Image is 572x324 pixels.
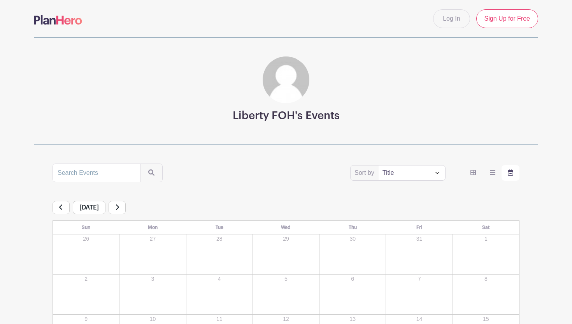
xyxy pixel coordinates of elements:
label: Sort by [354,168,377,178]
p: 2 [53,275,119,283]
p: 29 [253,235,319,243]
p: 7 [386,275,452,283]
p: 1 [453,235,519,243]
p: 13 [320,315,385,323]
p: 31 [386,235,452,243]
th: Mon [119,220,186,234]
p: 30 [320,235,385,243]
th: Tue [186,220,253,234]
h3: Liberty FOH's Events [233,109,340,123]
p: 28 [187,235,252,243]
th: Fri [386,220,453,234]
th: Sun [53,220,119,234]
p: 5 [253,275,319,283]
th: Sat [453,220,519,234]
span: [DATE] [73,201,105,214]
img: logo-507f7623f17ff9eddc593b1ce0a138ce2505c220e1c5a4e2b4648c50719b7d32.svg [34,15,82,25]
p: 3 [120,275,185,283]
div: order and view [464,165,519,181]
a: Log In [433,9,470,28]
p: 15 [453,315,519,323]
p: 8 [453,275,519,283]
p: 14 [386,315,452,323]
p: 4 [187,275,252,283]
p: 10 [120,315,185,323]
input: Search Events [53,164,140,182]
p: 27 [120,235,185,243]
th: Thu [319,220,386,234]
p: 26 [53,235,119,243]
img: default-ce2991bfa6775e67f084385cd625a349d9dcbb7a52a09fb2fda1e96e2d18dcdb.png [263,56,309,103]
a: Sign Up for Free [476,9,538,28]
p: 9 [53,315,119,323]
th: Wed [253,220,319,234]
p: 11 [187,315,252,323]
p: 6 [320,275,385,283]
p: 12 [253,315,319,323]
